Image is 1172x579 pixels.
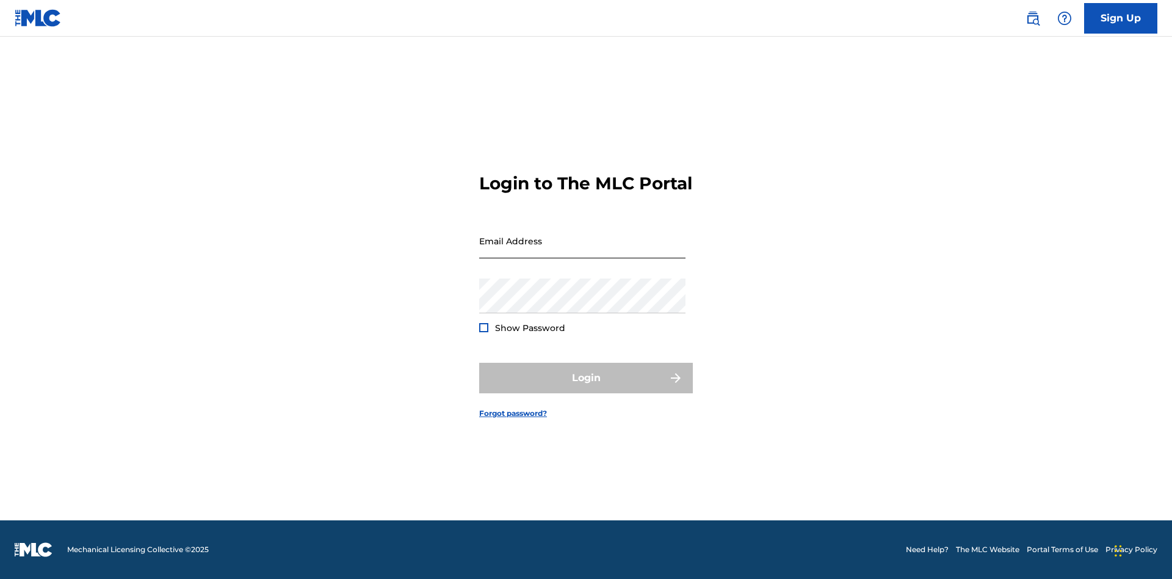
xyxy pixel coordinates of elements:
a: The MLC Website [956,544,1019,555]
img: help [1057,11,1072,26]
a: Public Search [1021,6,1045,31]
img: search [1025,11,1040,26]
img: logo [15,542,52,557]
a: Forgot password? [479,408,547,419]
img: MLC Logo [15,9,62,27]
div: Help [1052,6,1077,31]
a: Portal Terms of Use [1027,544,1098,555]
iframe: Chat Widget [1111,520,1172,579]
h3: Login to The MLC Portal [479,173,692,194]
div: Drag [1115,533,1122,569]
span: Mechanical Licensing Collective © 2025 [67,544,209,555]
a: Need Help? [906,544,949,555]
span: Show Password [495,322,565,333]
a: Privacy Policy [1105,544,1157,555]
a: Sign Up [1084,3,1157,34]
